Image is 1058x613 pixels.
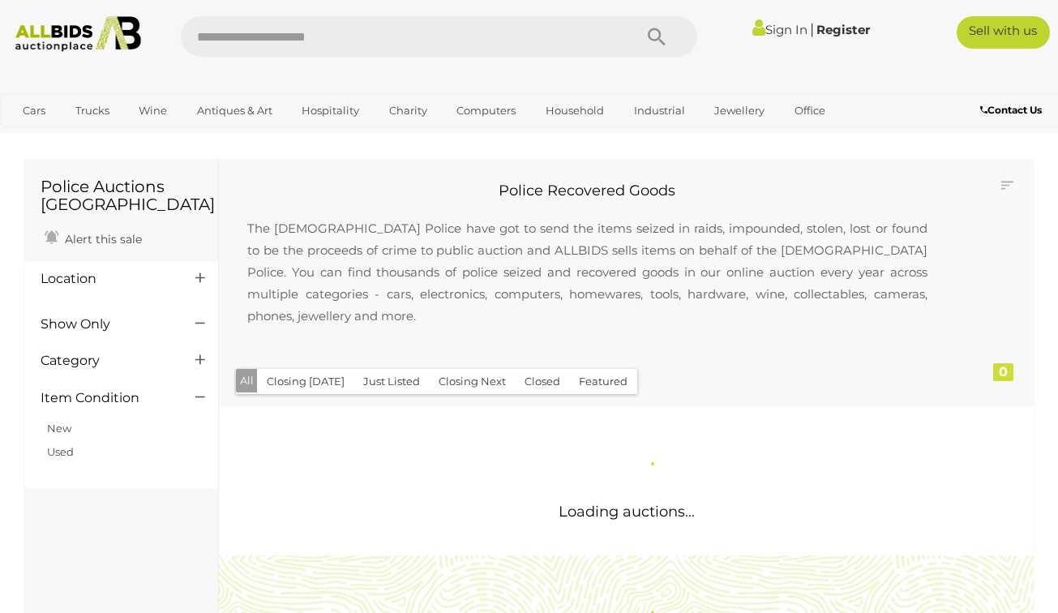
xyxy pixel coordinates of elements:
[12,124,66,151] a: Sports
[47,422,71,435] a: New
[616,16,697,57] button: Search
[75,124,212,151] a: [GEOGRAPHIC_DATA]
[41,317,171,332] h4: Show Only
[784,97,836,124] a: Office
[535,97,615,124] a: Household
[231,201,944,343] p: The [DEMOGRAPHIC_DATA] Police have got to send the items seized in raids, impounded, stolen, lost...
[810,20,814,38] span: |
[8,16,148,52] img: Allbids.com.au
[559,503,695,521] span: Loading auctions...
[446,97,526,124] a: Computers
[993,363,1013,381] div: 0
[980,104,1042,116] b: Contact Us
[257,369,354,394] button: Closing [DATE]
[61,232,142,246] span: Alert this sale
[186,97,283,124] a: Antiques & Art
[429,369,516,394] button: Closing Next
[47,445,74,458] a: Used
[65,97,120,124] a: Trucks
[41,391,171,405] h4: Item Condition
[291,97,370,124] a: Hospitality
[569,369,637,394] button: Featured
[980,101,1046,119] a: Contact Us
[957,16,1051,49] a: Sell with us
[41,272,171,286] h4: Location
[623,97,696,124] a: Industrial
[816,22,870,37] a: Register
[379,97,438,124] a: Charity
[704,97,775,124] a: Jewellery
[41,178,202,213] h1: Police Auctions [GEOGRAPHIC_DATA]
[236,369,258,392] button: All
[128,97,178,124] a: Wine
[752,22,807,37] a: Sign In
[515,369,570,394] button: Closed
[41,354,171,368] h4: Category
[353,369,430,394] button: Just Listed
[12,97,56,124] a: Cars
[41,225,146,250] a: Alert this sale
[231,183,944,199] h2: Police Recovered Goods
